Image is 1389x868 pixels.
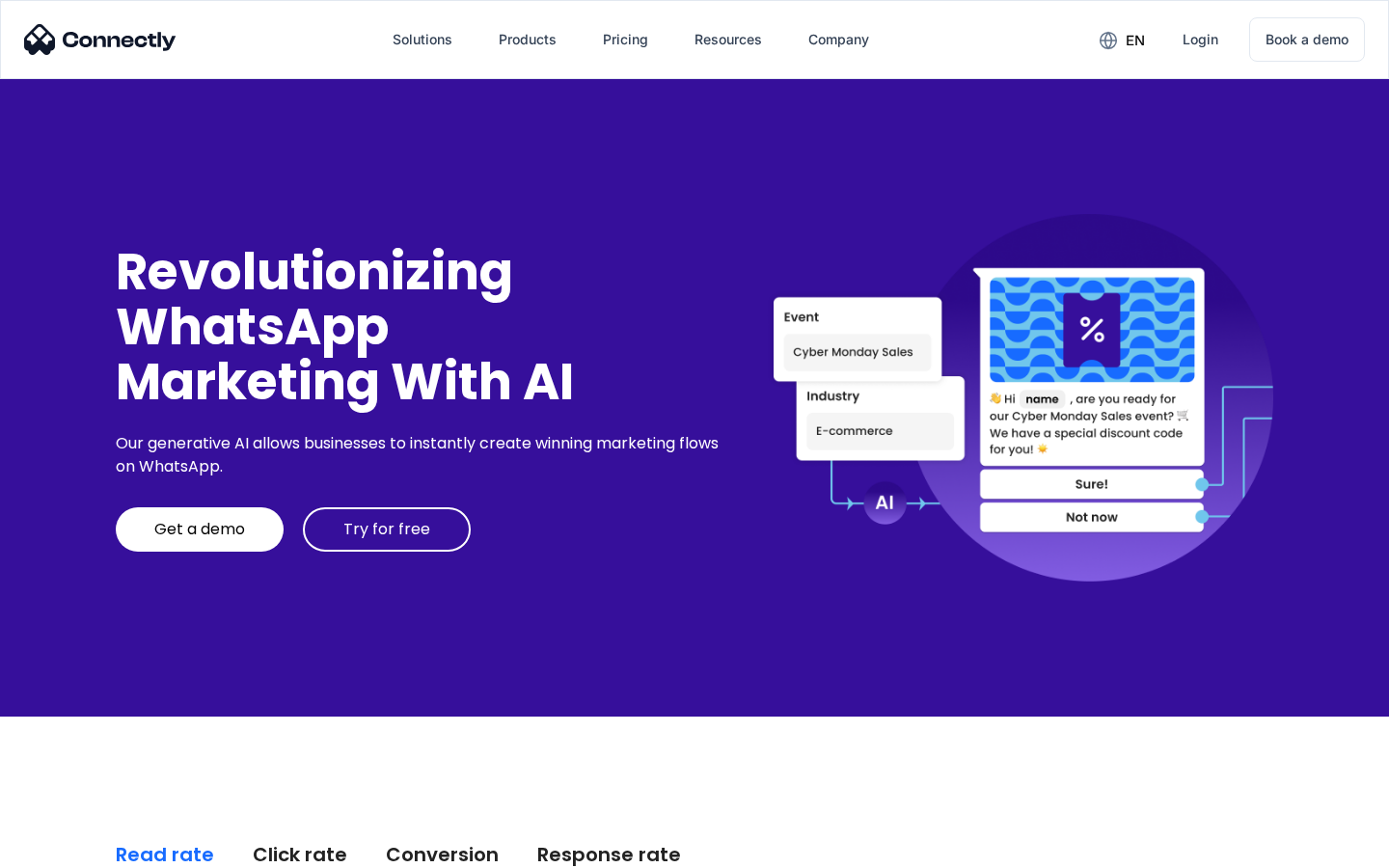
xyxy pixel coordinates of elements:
div: Conversion [386,841,499,868]
div: Try for free [343,520,430,539]
div: Read rate [116,841,214,868]
div: Get a demo [154,520,245,539]
div: en [1126,27,1145,54]
img: Connectly Logo [24,24,177,55]
a: Book a demo [1249,17,1365,62]
div: Solutions [393,26,452,53]
div: Click rate [253,841,347,868]
a: Try for free [303,507,471,552]
a: Pricing [587,16,664,63]
div: Login [1183,26,1218,53]
a: Get a demo [116,507,284,552]
div: Revolutionizing WhatsApp Marketing With AI [116,244,725,410]
div: Our generative AI allows businesses to instantly create winning marketing flows on WhatsApp. [116,432,725,478]
div: Response rate [537,841,681,868]
a: Login [1167,16,1234,63]
div: Company [808,26,869,53]
div: Products [499,26,557,53]
div: Resources [694,26,762,53]
div: Pricing [603,26,648,53]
